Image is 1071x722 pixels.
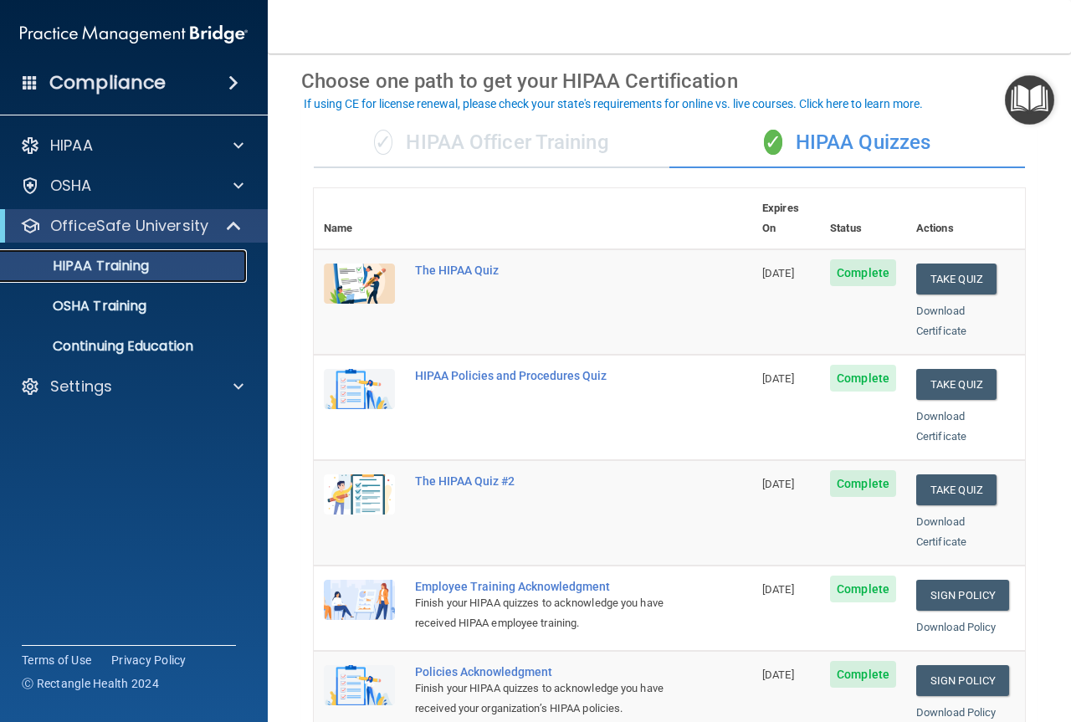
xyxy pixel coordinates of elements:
span: Complete [830,365,896,392]
p: OSHA Training [11,298,146,315]
span: ✓ [764,130,782,155]
div: Finish your HIPAA quizzes to acknowledge you have received your organization’s HIPAA policies. [415,678,669,719]
button: Take Quiz [916,369,997,400]
a: Download Policy [916,706,997,719]
div: HIPAA Officer Training [314,118,669,168]
div: The HIPAA Quiz [415,264,669,277]
a: Terms of Use [22,652,91,668]
div: Choose one path to get your HIPAA Certification [301,57,1038,105]
span: [DATE] [762,267,794,279]
p: OSHA [50,176,92,196]
a: Download Certificate [916,410,966,443]
span: [DATE] [762,372,794,385]
span: [DATE] [762,668,794,681]
button: Take Quiz [916,474,997,505]
span: [DATE] [762,478,794,490]
p: HIPAA Training [11,258,149,274]
div: Employee Training Acknowledgment [415,580,669,593]
a: HIPAA [20,136,243,156]
p: OfficeSafe University [50,216,208,236]
button: If using CE for license renewal, please check your state's requirements for online vs. live cours... [301,95,925,112]
a: Sign Policy [916,665,1009,696]
th: Expires On [752,188,820,249]
div: HIPAA Quizzes [669,118,1025,168]
div: The HIPAA Quiz #2 [415,474,669,488]
a: Download Policy [916,621,997,633]
span: Complete [830,470,896,497]
a: Download Certificate [916,305,966,337]
img: PMB logo [20,18,248,51]
p: Continuing Education [11,338,239,355]
a: Settings [20,376,243,397]
span: Complete [830,661,896,688]
div: If using CE for license renewal, please check your state's requirements for online vs. live cours... [304,98,923,110]
button: Take Quiz [916,264,997,294]
div: HIPAA Policies and Procedures Quiz [415,369,669,382]
a: Sign Policy [916,580,1009,611]
h4: Compliance [49,71,166,95]
a: Privacy Policy [111,652,187,668]
span: Complete [830,576,896,602]
span: [DATE] [762,583,794,596]
span: Complete [830,259,896,286]
th: Name [314,188,405,249]
span: Ⓒ Rectangle Health 2024 [22,675,159,692]
div: Finish your HIPAA quizzes to acknowledge you have received HIPAA employee training. [415,593,669,633]
a: OfficeSafe University [20,216,243,236]
a: Download Certificate [916,515,966,548]
span: ✓ [374,130,392,155]
th: Status [820,188,906,249]
button: Open Resource Center [1005,75,1054,125]
a: OSHA [20,176,243,196]
div: Policies Acknowledgment [415,665,669,678]
p: HIPAA [50,136,93,156]
th: Actions [906,188,1025,249]
p: Settings [50,376,112,397]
